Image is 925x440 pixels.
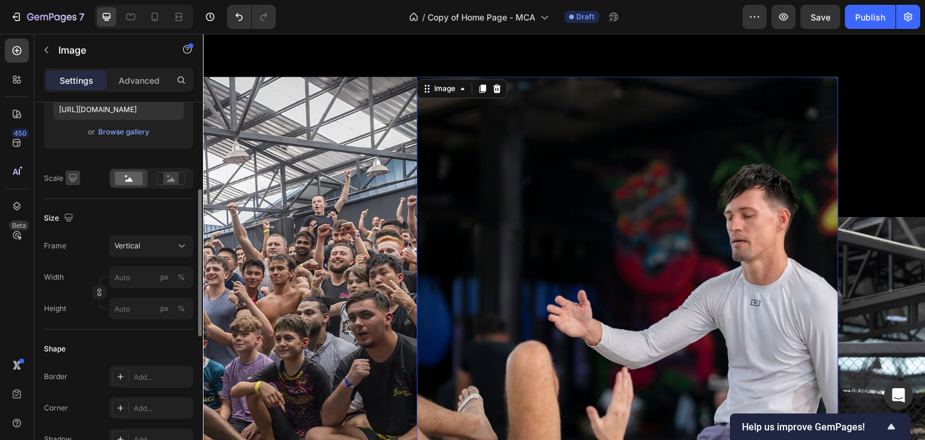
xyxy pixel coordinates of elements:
label: Width [44,272,64,283]
div: % [178,272,185,283]
div: Open Intercom Messenger [884,381,913,410]
button: Show survey - Help us improve GemPages! [742,420,899,434]
span: / [422,11,425,24]
input: px% [109,266,193,288]
div: Size [44,210,76,227]
div: Browse gallery [98,127,149,137]
span: Help us improve GemPages! [742,421,884,433]
button: Vertical [109,235,193,257]
p: Image [58,43,161,57]
div: Image [229,49,255,60]
button: px [174,270,188,284]
button: Publish [845,5,895,29]
span: Save [811,12,830,22]
span: or [88,125,95,139]
span: Vertical [114,240,140,251]
div: % [178,303,185,314]
input: px% [109,298,193,319]
label: Frame [44,240,66,251]
button: % [157,270,172,284]
p: 7 [79,10,84,24]
button: Browse gallery [98,126,150,138]
div: Shape [44,344,66,354]
div: Corner [44,403,68,413]
button: 7 [5,5,90,29]
button: % [157,301,172,316]
div: Scale [44,171,80,187]
button: Save [800,5,840,29]
p: Advanced [119,74,160,87]
div: px [160,303,169,314]
label: Height [44,303,66,314]
p: Settings [60,74,93,87]
div: Add... [134,372,190,383]
input: https://example.com/image.jpg [54,98,184,120]
div: Publish [855,11,885,24]
button: px [174,301,188,316]
div: px [160,272,169,283]
span: Draft [576,11,594,22]
div: Beta [9,221,29,230]
div: Add... [134,403,190,414]
div: Undo/Redo [227,5,276,29]
div: 450 [11,128,29,138]
span: Copy of Home Page - MCA [428,11,535,24]
iframe: Design area [203,34,925,440]
div: Border [44,371,67,382]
